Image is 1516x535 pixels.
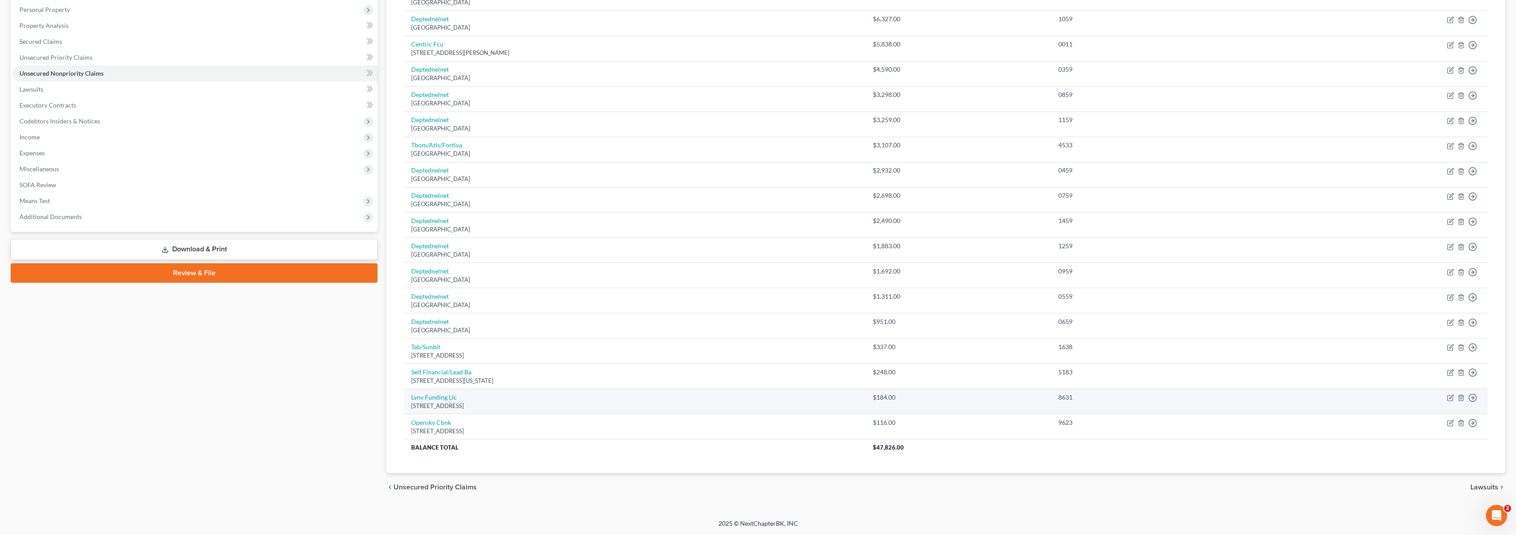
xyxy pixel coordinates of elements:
[1498,484,1505,491] i: chevron_right
[873,444,904,451] span: $47,826.00
[19,197,50,204] span: Means Test
[411,318,449,325] a: Deptednelnet
[1470,484,1505,491] button: Lawsuits chevron_right
[1058,166,1284,175] div: 0459
[411,419,451,426] a: Opensky Cbnk
[1470,484,1498,491] span: Lawsuits
[11,239,378,260] a: Download & Print
[19,22,69,29] span: Property Analysis
[873,90,1044,99] div: $3,298.00
[1058,15,1284,23] div: 1059
[411,200,859,208] div: [GEOGRAPHIC_DATA]
[411,393,457,401] a: Lvnv Funding Llc
[1058,40,1284,49] div: 0011
[11,263,378,283] a: Review & File
[411,99,859,108] div: [GEOGRAPHIC_DATA]
[19,117,100,125] span: Codebtors Insiders & Notices
[19,101,76,109] span: Executory Contracts
[873,292,1044,301] div: $1,311.00
[411,116,449,123] a: Deptednelnet
[19,6,70,13] span: Personal Property
[1058,292,1284,301] div: 0559
[411,124,859,133] div: [GEOGRAPHIC_DATA]
[411,368,471,376] a: Self Financial/Lead Ba
[411,267,449,275] a: Deptednelnet
[19,165,59,173] span: Miscellaneous
[19,133,40,141] span: Income
[873,317,1044,326] div: $951.00
[386,484,477,491] button: chevron_left Unsecured Priority Claims
[1058,418,1284,427] div: 9623
[411,250,859,259] div: [GEOGRAPHIC_DATA]
[411,225,859,234] div: [GEOGRAPHIC_DATA]
[411,351,859,360] div: [STREET_ADDRESS]
[19,149,45,157] span: Expenses
[19,213,82,220] span: Additional Documents
[411,326,859,335] div: [GEOGRAPHIC_DATA]
[393,484,477,491] span: Unsecured Priority Claims
[12,81,378,97] a: Lawsuits
[1058,368,1284,377] div: 5183
[411,343,440,350] a: Tab/Sunbit
[873,141,1044,150] div: $3,107.00
[1058,267,1284,276] div: 0959
[411,74,859,82] div: [GEOGRAPHIC_DATA]
[411,23,859,32] div: [GEOGRAPHIC_DATA]
[873,65,1044,74] div: $4,590.00
[873,40,1044,49] div: $5,838.00
[411,242,449,250] a: Deptednelnet
[411,40,444,48] a: Centric Fcu
[1058,216,1284,225] div: 1459
[873,242,1044,250] div: $1,883.00
[873,115,1044,124] div: $3,259.00
[19,38,62,45] span: Secured Claims
[386,484,393,491] i: chevron_left
[19,181,56,189] span: SOFA Review
[873,15,1044,23] div: $6,327.00
[411,377,859,385] div: [STREET_ADDRESS][US_STATE]
[411,293,449,300] a: Deptednelnet
[411,91,449,98] a: Deptednelnet
[1058,141,1284,150] div: 4533
[1486,505,1507,526] iframe: Intercom live chat
[19,69,104,77] span: Unsecured Nonpriority Claims
[873,166,1044,175] div: $2,932.00
[411,217,449,224] a: Deptednelnet
[411,141,462,149] a: Tbom/Atls/Fortiva
[1058,191,1284,200] div: 0759
[12,34,378,50] a: Secured Claims
[12,177,378,193] a: SOFA Review
[411,301,859,309] div: [GEOGRAPHIC_DATA]
[1058,90,1284,99] div: 0859
[411,427,859,435] div: [STREET_ADDRESS]
[411,402,859,410] div: [STREET_ADDRESS]
[873,418,1044,427] div: $116.00
[1504,505,1511,512] span: 2
[411,65,449,73] a: Deptednelnet
[411,276,859,284] div: [GEOGRAPHIC_DATA]
[873,343,1044,351] div: $337.00
[873,216,1044,225] div: $2,490.00
[1058,115,1284,124] div: 1159
[404,439,866,455] th: Balance Total
[1058,242,1284,250] div: 1259
[411,15,449,23] a: Deptednelnet
[12,18,378,34] a: Property Analysis
[1058,343,1284,351] div: 1638
[411,192,449,199] a: Deptednelnet
[873,267,1044,276] div: $1,692.00
[411,49,859,57] div: [STREET_ADDRESS][PERSON_NAME]
[411,175,859,183] div: [GEOGRAPHIC_DATA]
[12,97,378,113] a: Executory Contracts
[19,54,93,61] span: Unsecured Priority Claims
[873,393,1044,402] div: $184.00
[411,150,859,158] div: [GEOGRAPHIC_DATA]
[506,519,1011,535] div: 2025 © NextChapterBK, INC
[411,166,449,174] a: Deptednelnet
[19,85,43,93] span: Lawsuits
[1058,65,1284,74] div: 0359
[873,191,1044,200] div: $2,698.00
[12,50,378,65] a: Unsecured Priority Claims
[1058,393,1284,402] div: 8631
[12,65,378,81] a: Unsecured Nonpriority Claims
